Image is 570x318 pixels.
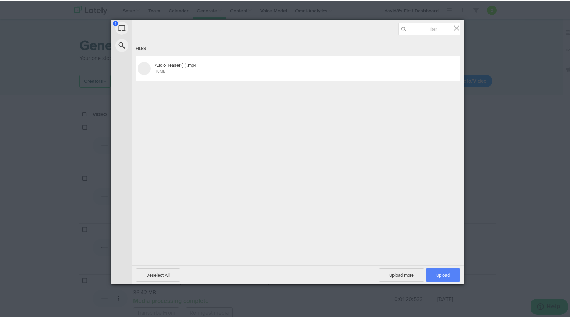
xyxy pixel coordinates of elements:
[15,5,30,11] span: Help
[398,22,460,34] input: Filter
[155,67,165,72] span: 10MB
[155,61,196,66] span: Audio Teaser (1).mp4
[136,41,460,54] div: Files
[111,35,194,53] div: Web Search
[453,23,460,30] span: Click here or hit ESC to close picker
[436,271,450,276] span: Upload
[153,61,451,73] div: Audio Teaser (1).mp4
[113,20,118,25] span: 1
[136,267,180,280] span: Deselect All
[426,267,460,280] span: Upload
[379,267,424,280] span: Upload more
[111,18,194,35] div: My Device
